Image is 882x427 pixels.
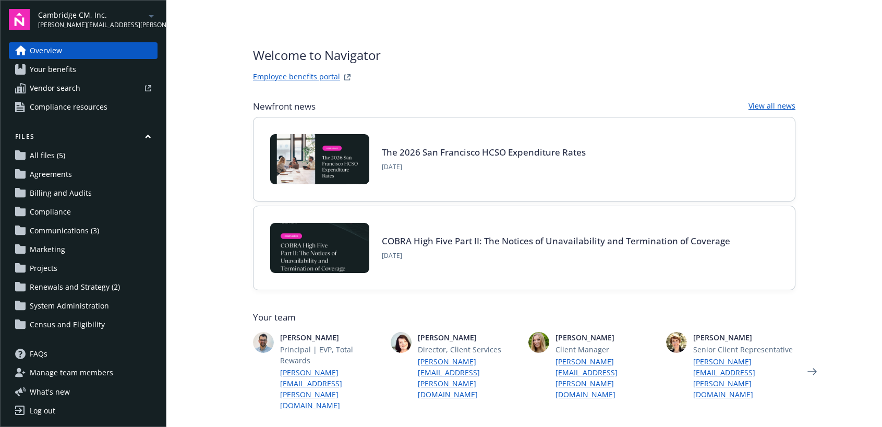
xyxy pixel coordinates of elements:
a: Compliance resources [9,99,158,115]
a: Your benefits [9,61,158,78]
a: Next [804,363,820,380]
img: photo [666,332,687,353]
span: Manage team members [30,364,113,381]
span: [PERSON_NAME][EMAIL_ADDRESS][PERSON_NAME][DOMAIN_NAME] [38,20,145,30]
div: Log out [30,402,55,419]
a: [PERSON_NAME][EMAIL_ADDRESS][PERSON_NAME][DOMAIN_NAME] [555,356,658,400]
a: View all news [748,100,795,113]
a: Billing and Audits [9,185,158,201]
span: All files (5) [30,147,65,164]
a: All files (5) [9,147,158,164]
span: Renewals and Strategy (2) [30,279,120,295]
img: BLOG-Card Image - Compliance - COBRA High Five Pt 2 - 08-21-25.jpg [270,223,369,273]
span: System Administration [30,298,109,314]
span: Welcome to Navigator [253,46,381,65]
span: Agreements [30,166,72,183]
span: [DATE] [382,162,586,172]
img: photo [253,332,274,353]
a: Projects [9,260,158,277]
span: Director, Client Services [418,344,520,355]
span: FAQs [30,346,47,362]
span: Communications (3) [30,222,99,239]
a: striveWebsite [341,71,354,84]
button: Files [9,132,158,145]
span: What ' s new [30,386,70,397]
span: Principal | EVP, Total Rewards [280,344,382,366]
span: Your benefits [30,61,76,78]
a: COBRA High Five Part II: The Notices of Unavailability and Termination of Coverage [382,235,730,247]
a: Marketing [9,241,158,258]
span: [PERSON_NAME] [418,332,520,343]
a: System Administration [9,298,158,314]
a: Agreements [9,166,158,183]
a: FAQs [9,346,158,362]
button: What's new [9,386,87,397]
span: Newfront news [253,100,316,113]
span: [PERSON_NAME] [555,332,658,343]
span: [PERSON_NAME] [693,332,795,343]
img: BLOG+Card Image - Compliance - 2026 SF HCSO Expenditure Rates - 08-26-25.jpg [270,134,369,184]
span: Your team [253,311,795,324]
span: Compliance [30,204,71,220]
span: [PERSON_NAME] [280,332,382,343]
a: arrowDropDown [145,9,158,22]
a: Overview [9,42,158,59]
span: Overview [30,42,62,59]
span: Senior Client Representative [693,344,795,355]
a: Employee benefits portal [253,71,340,84]
a: [PERSON_NAME][EMAIL_ADDRESS][PERSON_NAME][DOMAIN_NAME] [280,367,382,411]
a: Renewals and Strategy (2) [9,279,158,295]
a: [PERSON_NAME][EMAIL_ADDRESS][PERSON_NAME][DOMAIN_NAME] [693,356,795,400]
a: Communications (3) [9,222,158,239]
button: Cambridge CM, Inc.[PERSON_NAME][EMAIL_ADDRESS][PERSON_NAME][DOMAIN_NAME]arrowDropDown [38,9,158,30]
img: photo [391,332,412,353]
a: Manage team members [9,364,158,381]
span: Census and Eligibility [30,316,105,333]
span: Cambridge CM, Inc. [38,9,145,20]
img: navigator-logo.svg [9,9,30,30]
a: Compliance [9,204,158,220]
span: [DATE] [382,251,730,260]
a: [PERSON_NAME][EMAIL_ADDRESS][PERSON_NAME][DOMAIN_NAME] [418,356,520,400]
span: Compliance resources [30,99,107,115]
span: Vendor search [30,80,80,97]
span: Client Manager [555,344,658,355]
span: Billing and Audits [30,185,92,201]
a: Census and Eligibility [9,316,158,333]
a: Vendor search [9,80,158,97]
img: photo [528,332,549,353]
span: Marketing [30,241,65,258]
span: Projects [30,260,57,277]
a: The 2026 San Francisco HCSO Expenditure Rates [382,146,586,158]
